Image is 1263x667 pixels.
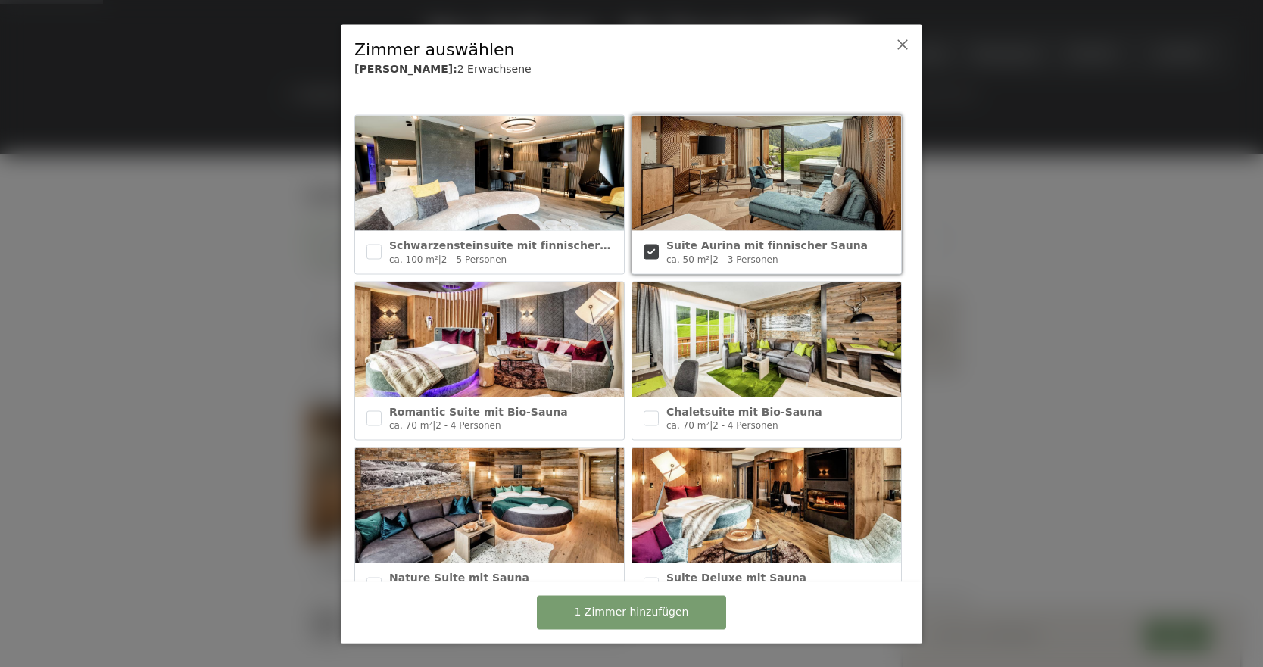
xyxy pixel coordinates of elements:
[389,254,438,264] span: ca. 100 m²
[666,420,709,431] span: ca. 70 m²
[438,254,441,264] span: |
[389,405,568,417] span: Romantic Suite mit Bio-Sauna
[389,420,432,431] span: ca. 70 m²
[666,239,868,251] span: Suite Aurina mit finnischer Sauna
[709,420,713,431] span: |
[355,282,624,397] img: Romantic Suite mit Bio-Sauna
[435,420,501,431] span: 2 - 4 Personen
[632,116,901,231] img: Suite Aurina mit finnischer Sauna
[389,239,641,251] span: Schwarzensteinsuite mit finnischer Sauna
[575,605,689,620] span: 1 Zimmer hinzufügen
[713,254,778,264] span: 2 - 3 Personen
[389,572,529,584] span: Nature Suite mit Sauna
[354,63,457,75] b: [PERSON_NAME]:
[632,448,901,563] img: Suite Deluxe mit Sauna
[457,63,532,75] span: 2 Erwachsene
[537,595,726,629] button: 1 Zimmer hinzufügen
[432,420,435,431] span: |
[441,254,507,264] span: 2 - 5 Personen
[713,420,778,431] span: 2 - 4 Personen
[355,116,624,231] img: Schwarzensteinsuite mit finnischer Sauna
[354,38,862,61] div: Zimmer auswählen
[666,405,822,417] span: Chaletsuite mit Bio-Sauna
[632,282,901,397] img: Chaletsuite mit Bio-Sauna
[355,448,624,563] img: Nature Suite mit Sauna
[666,572,806,584] span: Suite Deluxe mit Sauna
[709,254,713,264] span: |
[666,254,709,264] span: ca. 50 m²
